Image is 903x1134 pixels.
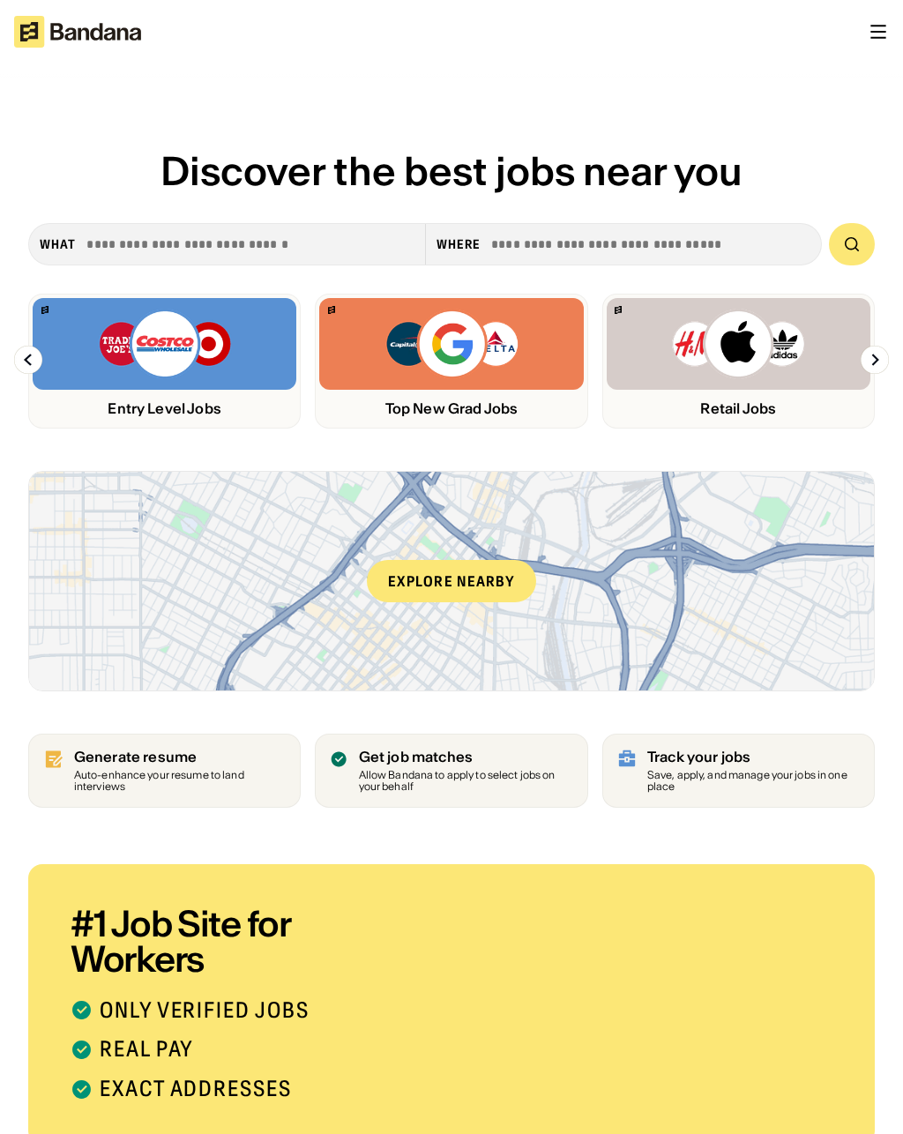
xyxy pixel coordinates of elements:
a: Track your jobs Save, apply, and manage your jobs in one place [602,734,875,808]
div: Real pay [100,1037,194,1063]
img: H&M, Apply, Adidas logos [671,309,805,379]
a: Bandana logoCapital One, Google, Delta logosTop New Grad Jobs [315,294,587,429]
img: Right Arrow [861,346,889,374]
div: Entry Level Jobs [33,400,296,417]
div: Track your jobs [647,749,860,765]
div: Get job matches [359,749,573,765]
div: Exact addresses [100,1077,292,1102]
a: Get job matches Allow Bandana to apply to select jobs on your behalf [315,734,587,808]
img: Bandana logotype [14,16,141,48]
a: Generate resume Auto-enhance your resume to land interviews [28,734,301,808]
img: Bandana logo [328,306,335,314]
div: Generate resume [74,749,287,765]
div: Top New Grad Jobs [319,400,583,417]
img: Trader Joe’s, Costco, Target logos [98,309,232,379]
div: Auto-enhance your resume to land interviews [74,770,287,793]
a: Bandana logoTrader Joe’s, Costco, Target logosEntry Level Jobs [28,294,301,429]
img: Bandana logo [615,306,622,314]
span: Discover the best jobs near you [160,146,743,196]
div: what [40,236,76,252]
iframe: Bandana: Job Search Built for Workers [416,877,868,1130]
img: Left Arrow [14,346,42,374]
div: Retail Jobs [607,400,870,417]
div: Explore nearby [367,560,536,602]
img: Capital One, Google, Delta logos [384,309,519,379]
div: Only verified jobs [100,998,310,1024]
img: Bandana logo [41,306,49,314]
div: Where [437,236,481,252]
div: Save, apply, and manage your jobs in one place [647,770,860,793]
div: Allow Bandana to apply to select jobs on your behalf [359,770,573,793]
a: Explore nearby [29,472,874,690]
a: Bandana logoH&M, Apply, Adidas logosRetail Jobs [602,294,875,429]
div: #1 Job Site for Workers [71,906,395,977]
